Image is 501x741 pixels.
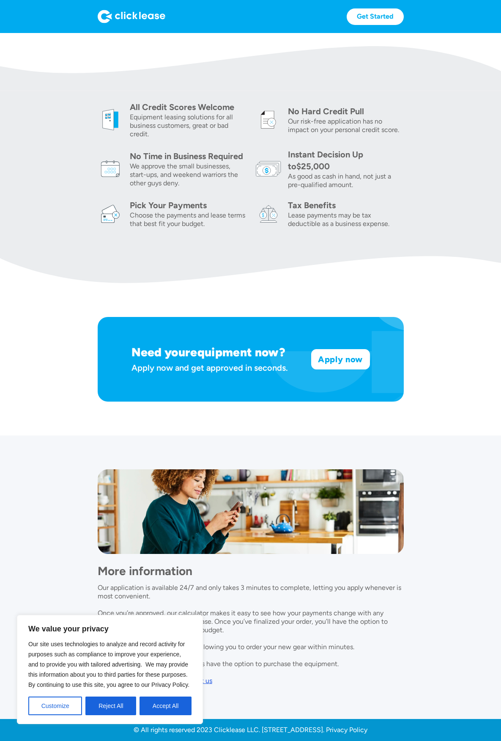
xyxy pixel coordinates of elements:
[130,211,246,228] div: Choose the payments and lease terms that best fit your budget.
[140,697,192,715] button: Accept All
[256,107,281,132] img: credit icon
[98,156,123,182] img: calendar icon
[130,199,246,211] div: Pick Your Payments
[28,697,82,715] button: Customize
[98,584,401,685] p: Our application is available 24/7 and only takes 3 minutes to complete, letting you apply wheneve...
[17,615,203,724] div: We value your privacy
[98,107,123,132] img: welcome icon
[288,105,404,117] div: No Hard Credit Pull
[98,201,123,226] img: card icon
[312,350,370,369] a: Apply now
[288,149,363,171] div: Instant Decision Up to
[288,172,404,189] div: As good as cash in hand, not just a pre-qualified amount.
[131,361,301,375] div: Apply now and get approved in seconds.
[28,641,189,688] span: Our site uses technologies to analyze and record activity for purposes such as compliance to impr...
[288,211,404,228] div: Lease payments may be tax deductible as a business expense.
[256,201,281,226] img: tax icon
[288,199,404,211] div: Tax Benefits
[28,624,192,634] p: We value your privacy
[98,562,404,579] h1: More information
[85,697,136,715] button: Reject All
[296,161,330,171] div: $25,000
[131,345,191,359] h1: Need your
[130,162,246,187] div: We approve the small businesses, start-ups, and weekend warriors the other guys deny.
[288,117,404,134] div: Our risk-free application has no impact on your personal credit score.
[130,150,246,162] div: No Time in Business Required
[130,101,246,113] div: All Credit Scores Welcome
[256,156,281,182] img: money icon
[98,10,165,23] img: Logo
[190,345,285,359] h1: equipment now?
[130,113,246,138] div: Equipment leasing solutions for all business customers, great or bad credit.
[347,8,404,25] a: Get Started
[134,726,367,734] a: © All rights reserved 2023 Clicklease LLC. [STREET_ADDRESS]. Privacy Policy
